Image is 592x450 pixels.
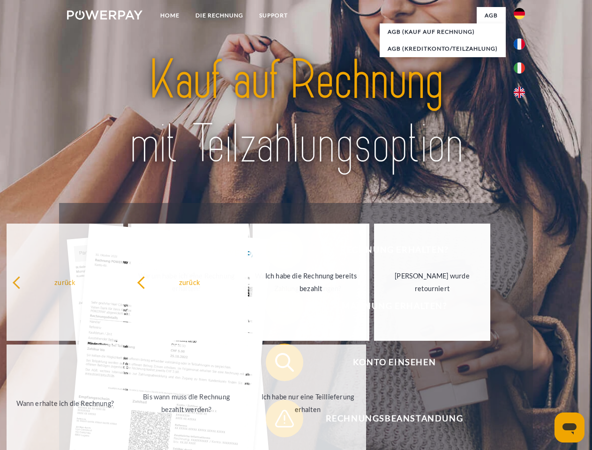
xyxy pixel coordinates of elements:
div: Bis wann muss die Rechnung bezahlt werden? [134,390,239,416]
span: Konto einsehen [279,344,509,381]
span: Rechnungsbeanstandung [279,400,509,437]
img: it [514,62,525,74]
a: SUPPORT [251,7,296,24]
img: fr [514,38,525,50]
div: [PERSON_NAME] wurde retourniert [380,270,485,295]
div: Ich habe nur eine Teillieferung erhalten [255,390,360,416]
a: DIE RECHNUNG [187,7,251,24]
img: de [514,8,525,19]
button: Rechnungsbeanstandung [266,400,510,437]
img: en [514,87,525,98]
div: Ich habe die Rechnung bereits bezahlt [258,270,364,295]
div: zurück [137,276,242,288]
a: agb [477,7,506,24]
img: title-powerpay_de.svg [90,45,502,180]
div: zurück [12,276,118,288]
iframe: Schaltfläche zum Öffnen des Messaging-Fensters [555,412,585,442]
img: logo-powerpay-white.svg [67,10,142,20]
a: Home [152,7,187,24]
div: Wann erhalte ich die Rechnung? [12,397,118,409]
button: Konto einsehen [266,344,510,381]
a: AGB (Kreditkonto/Teilzahlung) [380,40,506,57]
a: AGB (Kauf auf Rechnung) [380,23,506,40]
